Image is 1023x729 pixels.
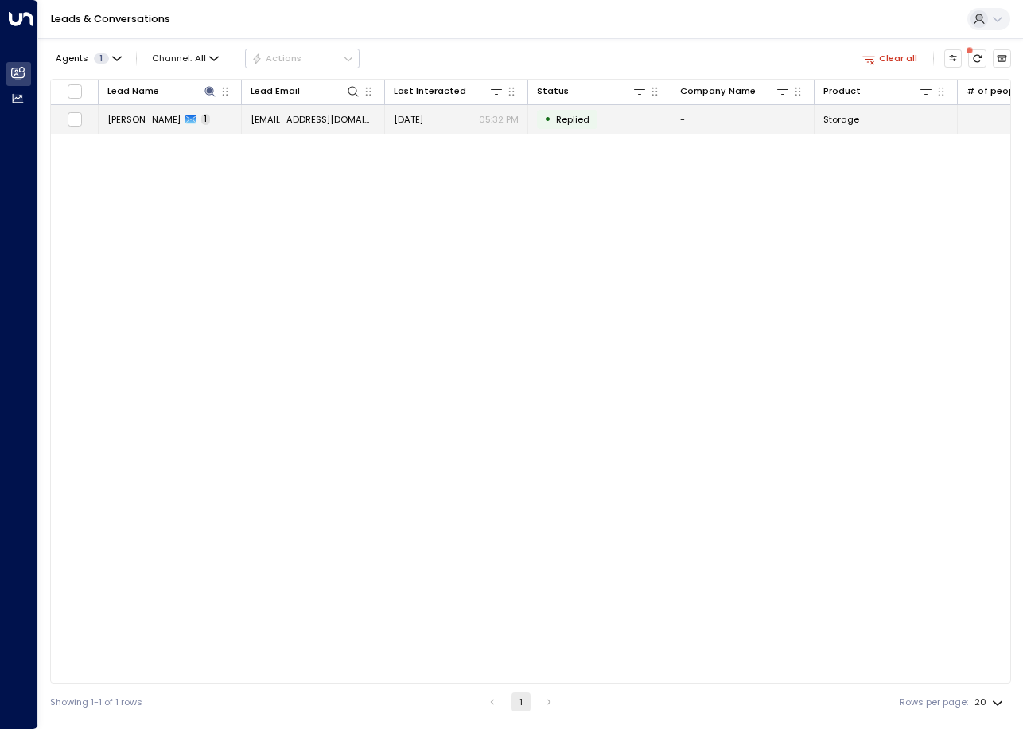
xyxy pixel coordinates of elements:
div: Last Interacted [394,84,504,99]
div: Status [537,84,569,99]
div: Lead Name [107,84,159,99]
div: Showing 1-1 of 1 rows [50,696,142,709]
span: Aug 22, 2025 [394,113,423,126]
div: Button group with a nested menu [245,49,360,68]
div: Lead Name [107,84,217,99]
div: • [544,108,551,130]
div: Lead Email [251,84,360,99]
span: smorgo@gmail.com [251,113,375,126]
p: 05:32 PM [479,113,519,126]
td: - [671,105,815,133]
div: Company Name [680,84,790,99]
span: 1 [201,114,210,125]
button: Agents1 [50,49,126,67]
button: page 1 [511,692,531,711]
label: Rows per page: [900,696,968,709]
button: Actions [245,49,360,68]
span: Storage [823,113,859,126]
span: Steve Morgan [107,113,181,126]
span: Toggle select row [67,111,83,127]
button: Archived Leads [993,49,1011,68]
span: All [195,53,206,64]
a: Leads & Conversations [51,12,170,25]
button: Clear all [857,49,923,67]
div: Product [823,84,861,99]
span: Replied [556,113,589,126]
span: Toggle select all [67,84,83,99]
div: Actions [251,53,301,64]
div: Status [537,84,647,99]
span: Channel: [147,49,224,67]
div: 20 [974,692,1006,712]
button: Channel:All [147,49,224,67]
div: # of people [967,84,1023,99]
div: Last Interacted [394,84,466,99]
span: Agents [56,54,88,63]
div: Lead Email [251,84,300,99]
div: Product [823,84,933,99]
div: Company Name [680,84,756,99]
span: There are new threads available. Refresh the grid to view the latest updates. [968,49,986,68]
span: 1 [94,53,109,64]
button: Customize [944,49,963,68]
nav: pagination navigation [482,692,559,711]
